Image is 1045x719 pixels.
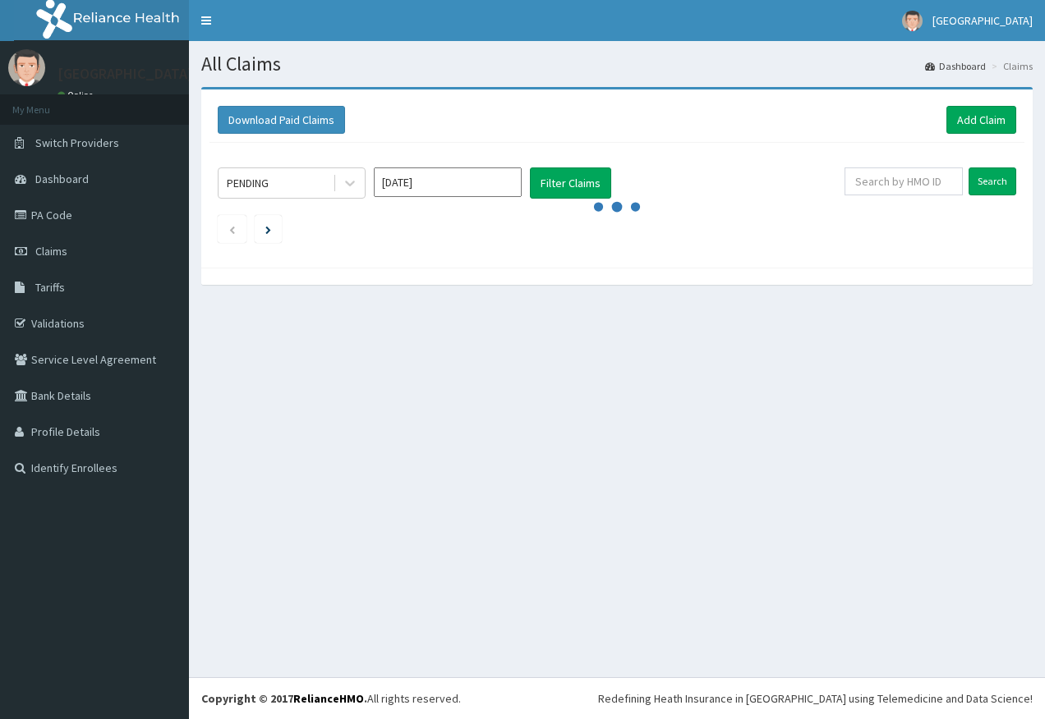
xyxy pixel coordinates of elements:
[987,59,1033,73] li: Claims
[228,222,236,236] a: Previous page
[201,691,367,706] strong: Copyright © 2017 .
[969,167,1016,195] input: Search
[35,172,89,186] span: Dashboard
[189,677,1045,719] footer: All rights reserved.
[946,106,1016,134] a: Add Claim
[530,167,611,199] button: Filter Claims
[932,13,1033,28] span: [GEOGRAPHIC_DATA]
[925,59,986,73] a: Dashboard
[201,53,1033,75] h1: All Claims
[58,66,193,81] p: [GEOGRAPHIC_DATA]
[265,222,271,236] a: Next page
[845,167,963,195] input: Search by HMO ID
[902,11,923,31] img: User Image
[35,244,67,259] span: Claims
[227,175,269,191] div: PENDING
[35,135,119,150] span: Switch Providers
[35,280,65,295] span: Tariffs
[293,691,364,706] a: RelianceHMO
[8,49,45,86] img: User Image
[218,106,345,134] button: Download Paid Claims
[592,182,642,231] svg: audio-loading
[58,89,97,101] a: Online
[598,690,1033,707] div: Redefining Heath Insurance in [GEOGRAPHIC_DATA] using Telemedicine and Data Science!
[374,167,522,197] input: Select Month and Year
